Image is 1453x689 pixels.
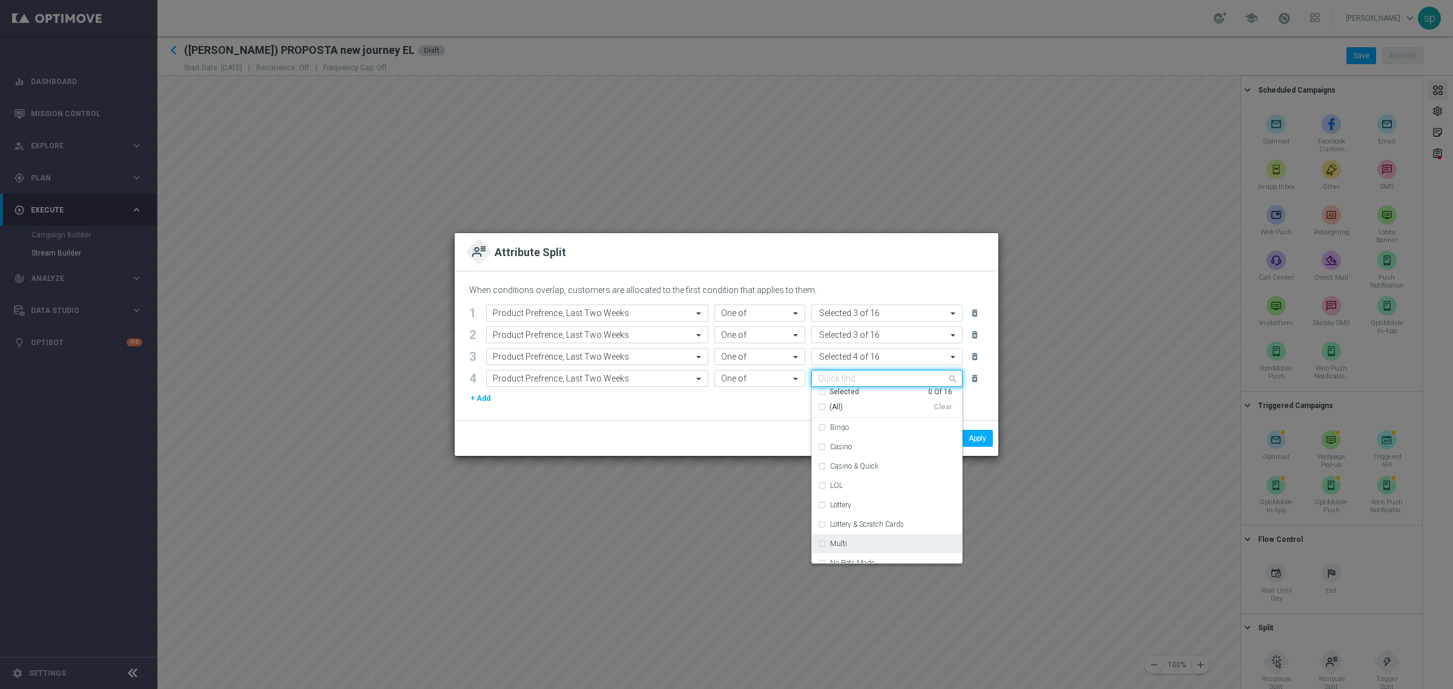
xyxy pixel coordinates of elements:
[469,283,984,300] div: When conditions overlap, customers are allocated to the first condition that applies to them.
[830,540,847,547] label: Multi
[818,495,956,515] div: Lottery
[969,306,984,320] button: delete_forever
[486,326,708,343] ng-select: Product Prefrence, Last Two Weeks
[970,330,980,340] i: delete_forever
[714,348,805,365] ng-select: One of
[830,463,878,470] label: Casino & Quick
[830,482,843,489] label: LOL
[962,430,993,447] button: Apply
[811,348,963,365] ng-select: LOL, Lottery, Lottery & Scratch Cards, Scratch Cards
[830,521,904,528] label: Lottery & Scratch Cards
[495,245,566,262] h2: Attribute Split
[818,534,956,553] div: Multi
[811,387,963,564] ng-dropdown-panel: Options list
[969,371,984,386] button: delete_forever
[816,308,883,318] span: Selected 3 of 16
[469,330,480,340] div: 2
[829,387,859,397] div: Selected
[818,553,956,573] div: No Bets Made
[969,349,984,364] button: delete_forever
[486,348,708,365] ng-select: Product Prefrence, Last Two Weeks
[714,305,805,321] ng-select: One of
[811,305,963,321] ng-select: Bingo, Poker, Skill
[830,424,849,431] label: Bingo
[830,443,852,450] label: Casino
[469,374,480,384] div: 4
[714,370,805,387] ng-select: One of
[818,476,956,495] div: LOL
[818,418,956,437] div: Bingo
[970,308,980,318] i: delete_forever
[469,392,492,405] button: + Add
[816,351,883,362] span: Selected 4 of 16
[830,501,851,509] label: Lottery
[969,328,984,342] button: delete_forever
[714,326,805,343] ng-select: One of
[829,402,843,412] span: (All)
[970,352,980,361] i: delete_forever
[818,515,956,534] div: Lottery & Scratch Cards
[816,329,883,340] span: Selected 3 of 16
[486,305,708,321] ng-select: Product Prefrence, Last Two Weeks
[811,326,963,343] ng-select: Casino, Casino & Quick, Quick
[469,308,480,318] div: 1
[818,457,956,476] div: Casino & Quick
[970,374,980,383] i: delete_forever
[486,370,708,387] ng-select: Product Prefrence, Last Two Weeks
[830,559,874,567] label: No Bets Made
[469,352,480,362] div: 3
[472,245,485,258] img: attribute.svg
[818,437,956,457] div: Casino
[928,387,952,397] div: 0 Of 16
